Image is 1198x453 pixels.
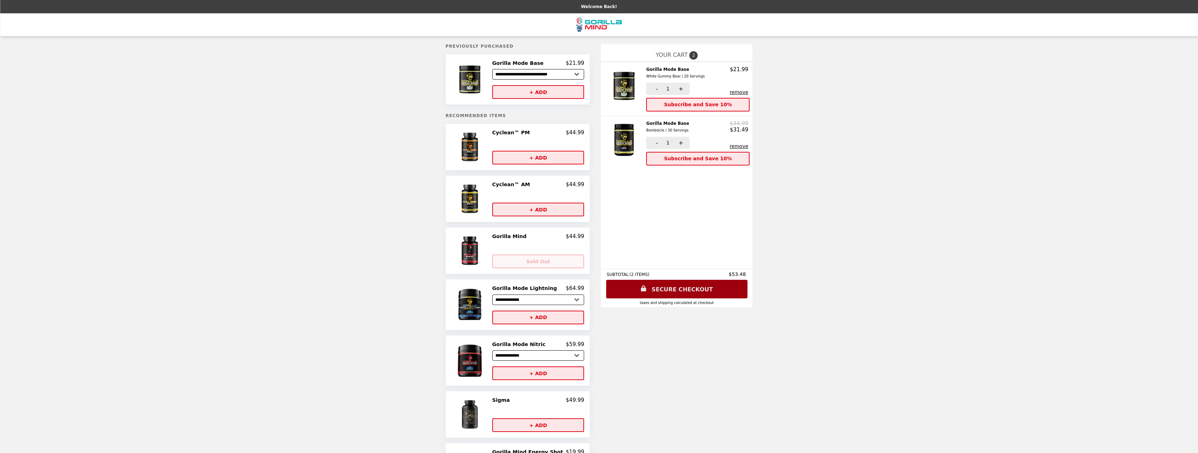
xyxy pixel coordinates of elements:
[450,60,491,99] img: Gorilla Mode Base
[730,127,749,133] p: $31.49
[729,271,747,277] span: $53.48
[730,89,748,95] button: remove
[452,397,489,432] img: Sigma
[492,295,584,305] select: Select a product variant
[452,181,489,216] img: Cyclean™ AM
[604,66,645,106] img: Gorilla Mode Base
[604,120,645,160] img: Gorilla Mode Base
[492,181,533,188] h2: Cyclean™ AM
[452,129,489,164] img: Cyclean™ PM
[656,52,688,58] span: YOUR CART
[446,44,590,49] h5: Previously Purchased
[566,181,584,188] p: $44.99
[492,203,584,216] button: + ADD
[730,66,749,73] p: $21.99
[566,60,584,66] p: $21.99
[670,83,690,95] button: +
[646,66,708,80] h2: Gorilla Mode Base
[646,73,705,80] div: White Gummy Bear / 20 Servings
[670,137,690,149] button: +
[566,285,584,291] p: $64.99
[492,311,584,324] button: + ADD
[607,272,629,277] span: SUBTOTAL
[492,350,584,361] select: Select a product variant
[666,86,670,92] span: 1
[566,233,584,239] p: $44.99
[492,60,547,66] h2: Gorilla Mode Base
[492,233,529,239] h2: Gorilla Mind
[606,280,747,298] a: SECURE CHECKOUT
[492,129,533,136] h2: Cyclean™ PM
[492,341,548,347] h2: Gorilla Mode Nitric
[566,397,584,403] p: $49.99
[492,366,584,380] button: + ADD
[450,285,491,324] img: Gorilla Mode Lightning
[629,272,649,277] span: ( 2 ITEMS )
[581,4,617,9] p: Welcome Back!
[646,83,665,95] button: -
[450,341,491,380] img: Gorilla Mode Nitric
[492,151,584,164] button: + ADD
[607,301,747,305] div: Taxes and Shipping calculated at checkout
[689,51,698,60] span: 2
[492,69,584,80] select: Select a product variant
[646,152,750,165] button: Subscribe and Save 10%
[446,113,590,118] h5: Recommended Items
[492,418,584,432] button: + ADD
[576,18,622,32] img: Brand Logo
[666,140,670,146] span: 1
[646,120,692,134] h2: Gorilla Mode Base
[492,285,560,291] h2: Gorilla Mode Lightning
[452,233,489,268] img: Gorilla Mind
[646,137,665,149] button: -
[492,397,513,403] h2: Sigma
[566,129,584,136] p: $44.99
[646,98,750,111] button: Subscribe and Save 10%
[730,143,748,149] button: remove
[492,85,584,99] button: + ADD
[646,127,689,134] div: Bombsicle / 30 Servings
[730,120,749,127] p: $34.99
[566,341,584,347] p: $59.99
